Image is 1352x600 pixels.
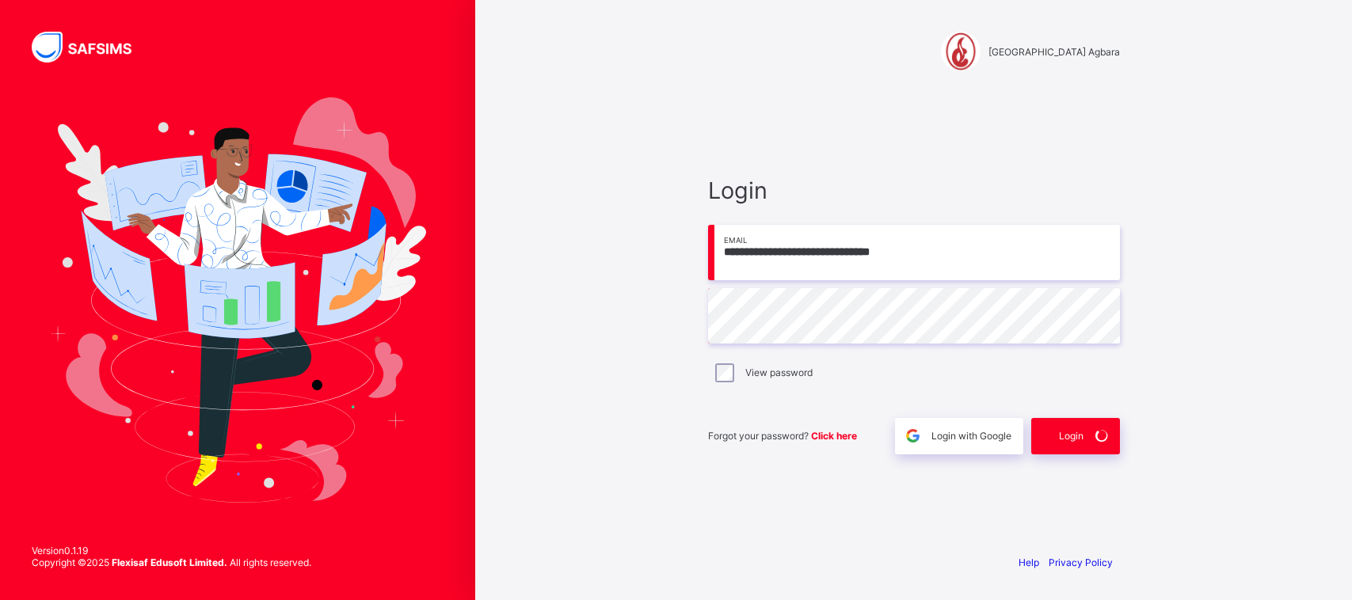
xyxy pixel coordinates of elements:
[1049,556,1113,568] a: Privacy Policy
[112,556,227,568] strong: Flexisaf Edusoft Limited.
[904,427,922,445] img: google.396cfc9801f0270233282035f929180a.svg
[49,97,426,503] img: Hero Image
[1059,430,1084,442] span: Login
[931,430,1011,442] span: Login with Google
[745,366,813,378] label: View password
[811,430,857,442] a: Click here
[1019,556,1039,568] a: Help
[32,32,150,63] img: SAFSIMS Logo
[988,46,1120,58] span: [GEOGRAPHIC_DATA] Agbara
[708,177,1120,204] span: Login
[32,556,311,568] span: Copyright © 2025 All rights reserved.
[708,430,857,442] span: Forgot your password?
[32,545,311,556] span: Version 0.1.19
